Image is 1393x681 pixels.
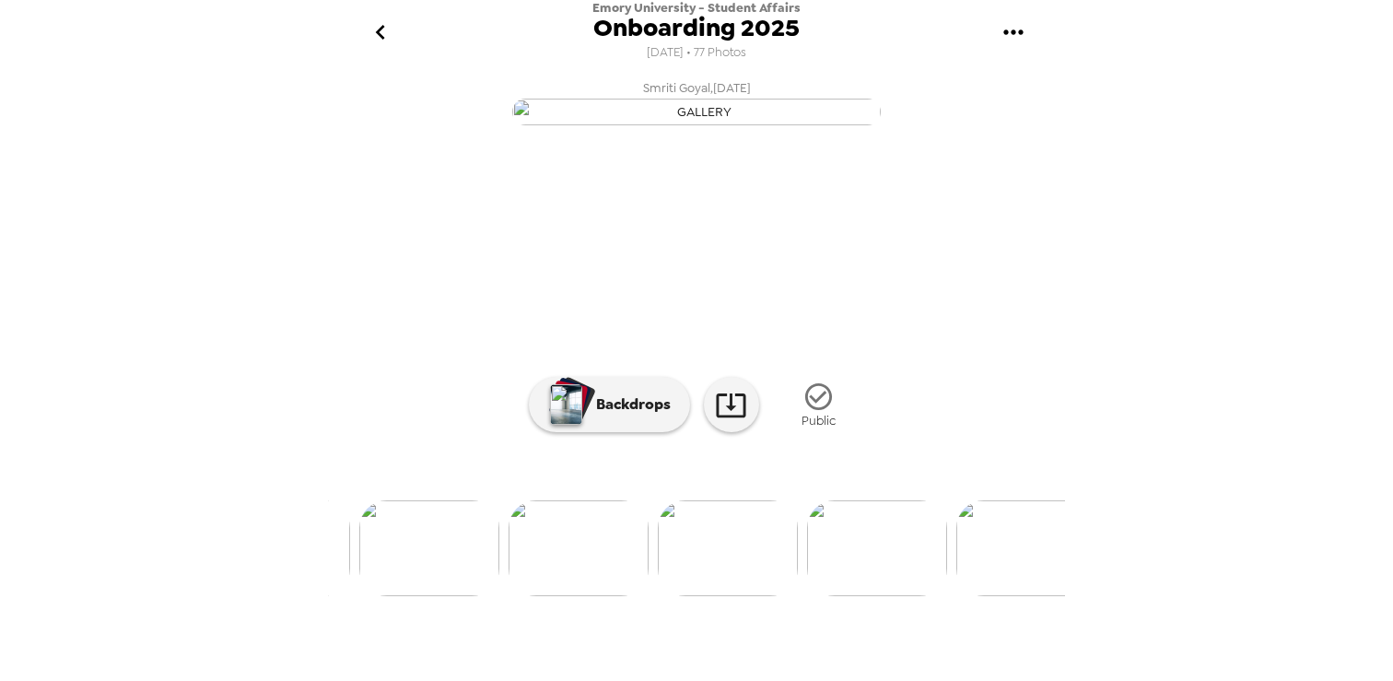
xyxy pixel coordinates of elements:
[593,16,800,41] span: Onboarding 2025
[512,99,881,125] img: gallery
[643,77,751,99] span: Smriti Goyal , [DATE]
[956,500,1096,596] img: gallery
[350,3,410,63] button: go back
[359,500,499,596] img: gallery
[658,500,798,596] img: gallery
[983,3,1043,63] button: gallery menu
[802,413,836,429] span: Public
[587,393,671,416] p: Backdrops
[807,500,947,596] img: gallery
[647,41,746,65] span: [DATE] • 77 Photos
[328,72,1065,131] button: Smriti Goyal,[DATE]
[773,370,865,440] button: Public
[509,500,649,596] img: gallery
[529,377,690,432] button: Backdrops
